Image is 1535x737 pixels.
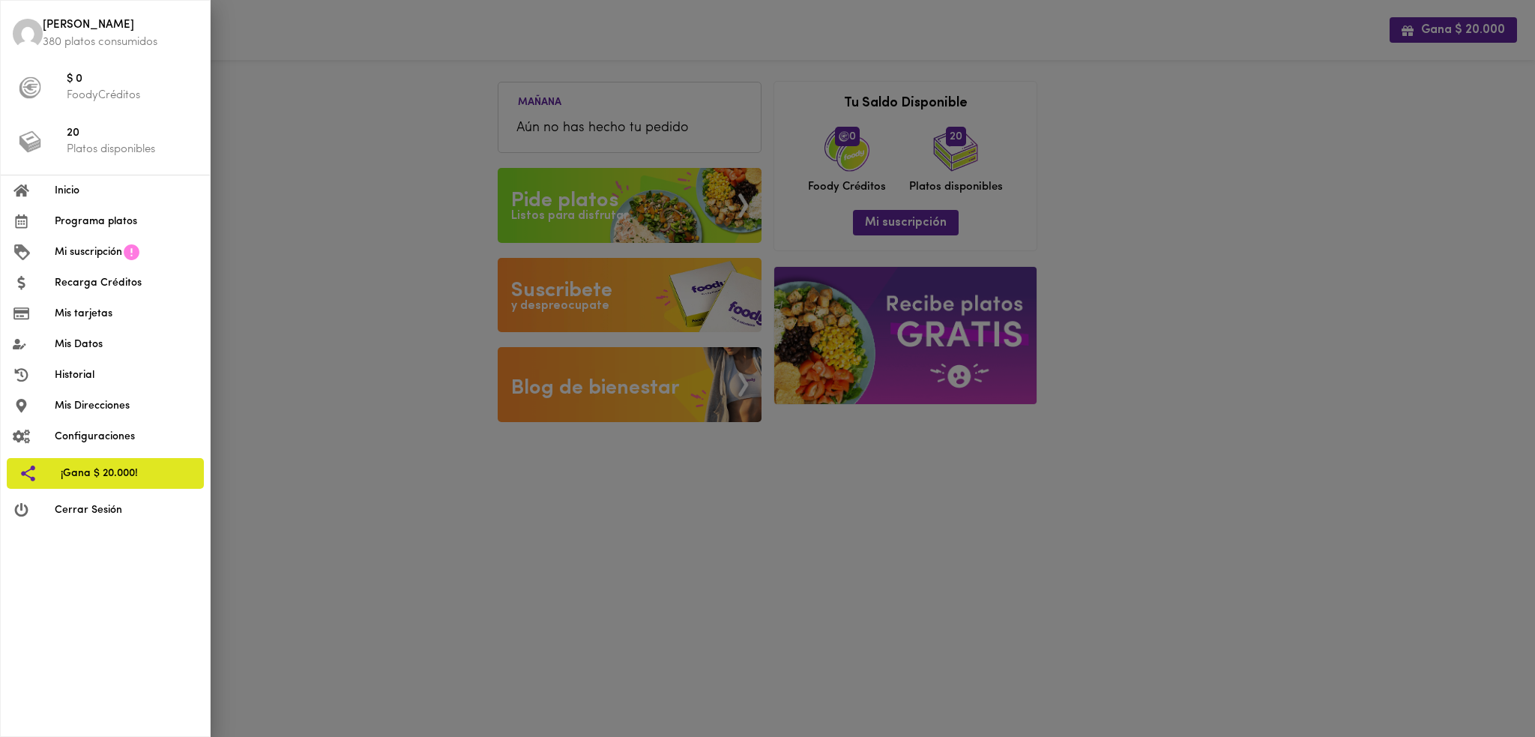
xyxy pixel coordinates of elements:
span: Recarga Créditos [55,275,198,291]
iframe: Messagebird Livechat Widget [1448,650,1520,722]
span: Cerrar Sesión [55,502,198,518]
span: $ 0 [67,71,198,88]
span: [PERSON_NAME] [43,17,198,34]
span: 20 [67,125,198,142]
span: Configuraciones [55,429,198,445]
span: Inicio [55,183,198,199]
img: platos_menu.png [19,130,41,153]
span: Programa platos [55,214,198,229]
span: Historial [55,367,198,383]
p: Platos disponibles [67,142,198,157]
p: FoodyCréditos [67,88,198,103]
p: 380 platos consumidos [43,34,198,50]
span: Mis Direcciones [55,398,198,414]
span: Mi suscripción [55,244,122,260]
img: foody-creditos-black.png [19,76,41,99]
span: Mis tarjetas [55,306,198,322]
span: Mis Datos [55,337,198,352]
span: ¡Gana $ 20.000! [61,466,192,481]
